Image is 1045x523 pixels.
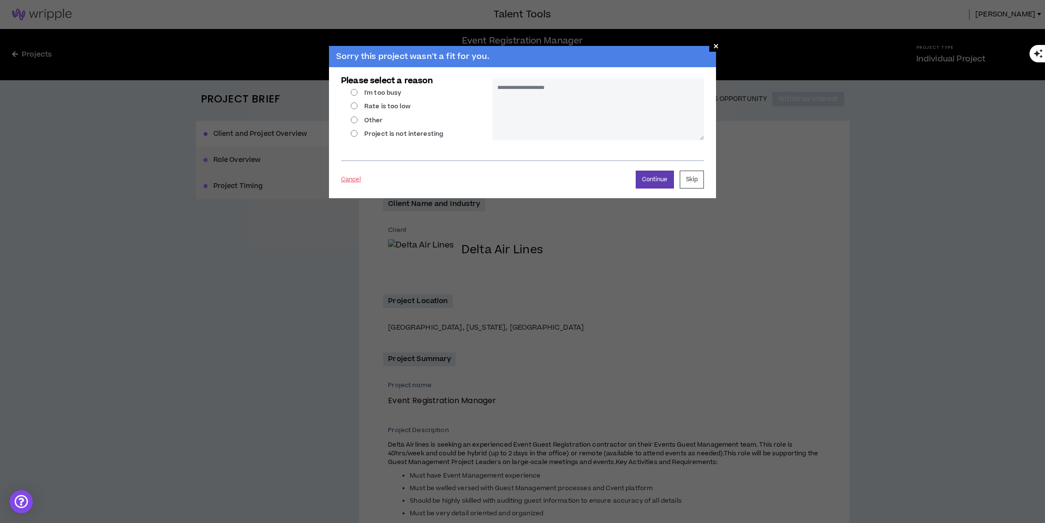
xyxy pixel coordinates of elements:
[351,116,383,125] label: Other
[713,40,719,52] span: ×
[636,171,674,189] button: Continue
[351,88,401,97] label: I'm too busy
[341,171,361,188] button: Cancel
[341,72,433,90] label: Please select a reason
[680,171,704,189] button: Skip
[351,102,411,111] label: Rate is too low
[10,490,33,513] div: Open Intercom Messenger
[351,130,443,138] label: Project is not interesting
[329,46,716,67] h2: Sorry this project wasn't a fit for you.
